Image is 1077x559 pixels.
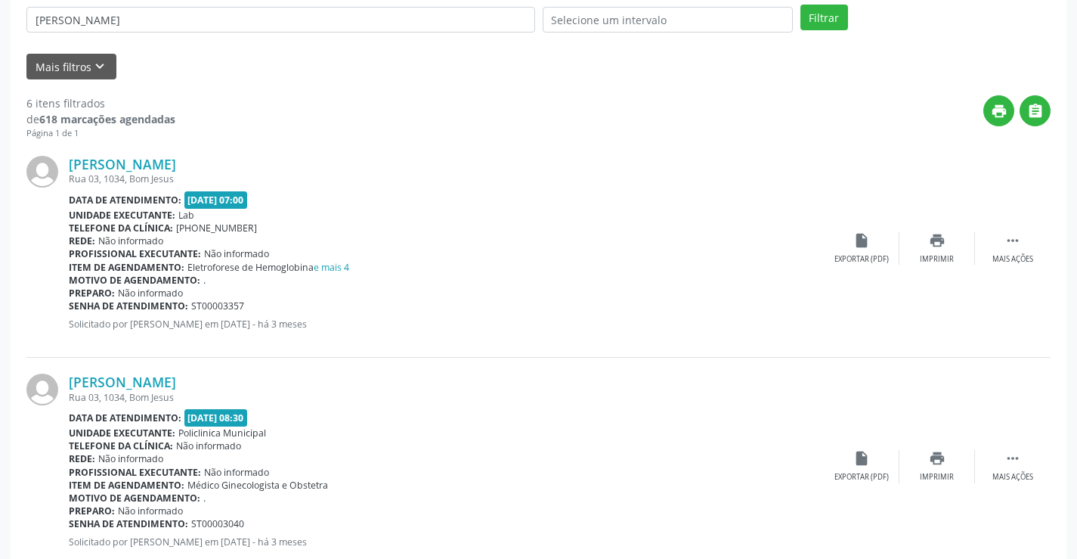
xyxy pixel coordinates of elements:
[69,194,181,207] b: Data de atendimento:
[69,536,824,548] p: Solicitado por [PERSON_NAME] em [DATE] - há 3 meses
[69,261,184,274] b: Item de agendamento:
[178,209,194,222] span: Lab
[204,247,269,260] span: Não informado
[1004,450,1021,467] i: 
[26,111,175,127] div: de
[69,156,176,172] a: [PERSON_NAME]
[187,261,349,274] span: Eletroforese de Hemoglobina
[69,517,188,530] b: Senha de atendimento:
[98,452,163,465] span: Não informado
[834,472,889,483] div: Exportar (PDF)
[920,254,954,265] div: Imprimir
[178,427,266,439] span: Policlinica Municipal
[26,95,175,111] div: 6 itens filtrados
[69,172,824,185] div: Rua 03, 1034, Bom Jesus
[204,466,269,479] span: Não informado
[91,58,108,75] i: keyboard_arrow_down
[203,274,206,287] span: .
[26,7,535,33] input: Nome, CNS
[69,505,115,517] b: Preparo:
[39,112,175,126] strong: 618 marcações agendadas
[929,232,945,249] i: print
[69,300,188,312] b: Senha de atendimento:
[69,479,184,492] b: Item de agendamento:
[69,374,176,390] a: [PERSON_NAME]
[69,247,201,260] b: Profissional executante:
[69,427,175,439] b: Unidade executante:
[26,156,58,188] img: img
[118,505,183,517] span: Não informado
[1027,103,1044,120] i: 
[187,479,328,492] span: Médico Ginecologista e Obstetra
[203,492,206,505] span: .
[69,411,181,424] b: Data de atendimento:
[929,450,945,467] i: print
[69,318,824,331] p: Solicitado por [PERSON_NAME] em [DATE] - há 3 meses
[176,222,257,234] span: [PHONE_NUMBER]
[191,517,244,530] span: ST00003040
[69,287,115,300] b: Preparo:
[853,232,870,249] i: insert_drive_file
[26,127,175,140] div: Página 1 de 1
[69,452,95,465] b: Rede:
[800,5,848,30] button: Filtrar
[176,439,241,452] span: Não informado
[834,254,889,265] div: Exportar (PDF)
[983,95,1014,126] button: print
[314,261,349,274] a: e mais 4
[26,374,58,405] img: img
[1020,95,1051,126] button: 
[118,287,183,300] span: Não informado
[992,254,1033,265] div: Mais ações
[98,234,163,247] span: Não informado
[992,472,1033,483] div: Mais ações
[184,409,248,427] span: [DATE] 08:30
[26,54,116,80] button: Mais filtroskeyboard_arrow_down
[920,472,954,483] div: Imprimir
[191,300,244,312] span: ST00003357
[69,274,200,287] b: Motivo de agendamento:
[991,103,1007,120] i: print
[69,439,173,452] b: Telefone da clínica:
[853,450,870,467] i: insert_drive_file
[69,492,200,505] b: Motivo de agendamento:
[184,191,248,209] span: [DATE] 07:00
[69,391,824,404] div: Rua 03, 1034, Bom Jesus
[69,222,173,234] b: Telefone da clínica:
[69,234,95,247] b: Rede:
[1004,232,1021,249] i: 
[543,7,793,33] input: Selecione um intervalo
[69,466,201,479] b: Profissional executante:
[69,209,175,222] b: Unidade executante:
